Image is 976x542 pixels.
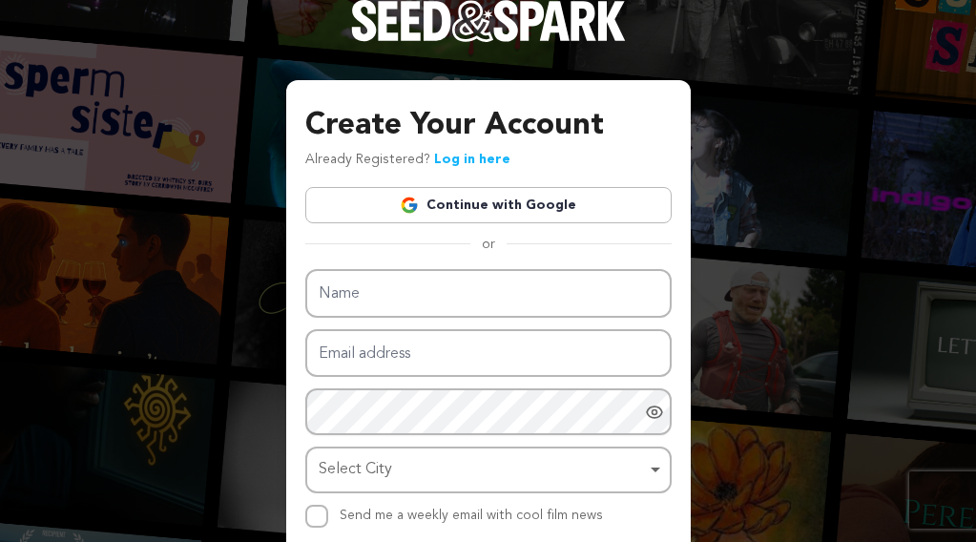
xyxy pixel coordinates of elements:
h3: Create Your Account [305,103,672,149]
a: Show password as plain text. Warning: this will display your password on the screen. [645,403,664,422]
a: Continue with Google [305,187,672,223]
div: Select City [319,456,647,484]
a: Log in here [434,153,510,166]
p: Already Registered? [305,149,510,172]
input: Email address [305,329,672,378]
span: or [470,235,507,254]
img: Google logo [400,196,419,215]
label: Send me a weekly email with cool film news [340,509,603,522]
input: Name [305,269,672,318]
